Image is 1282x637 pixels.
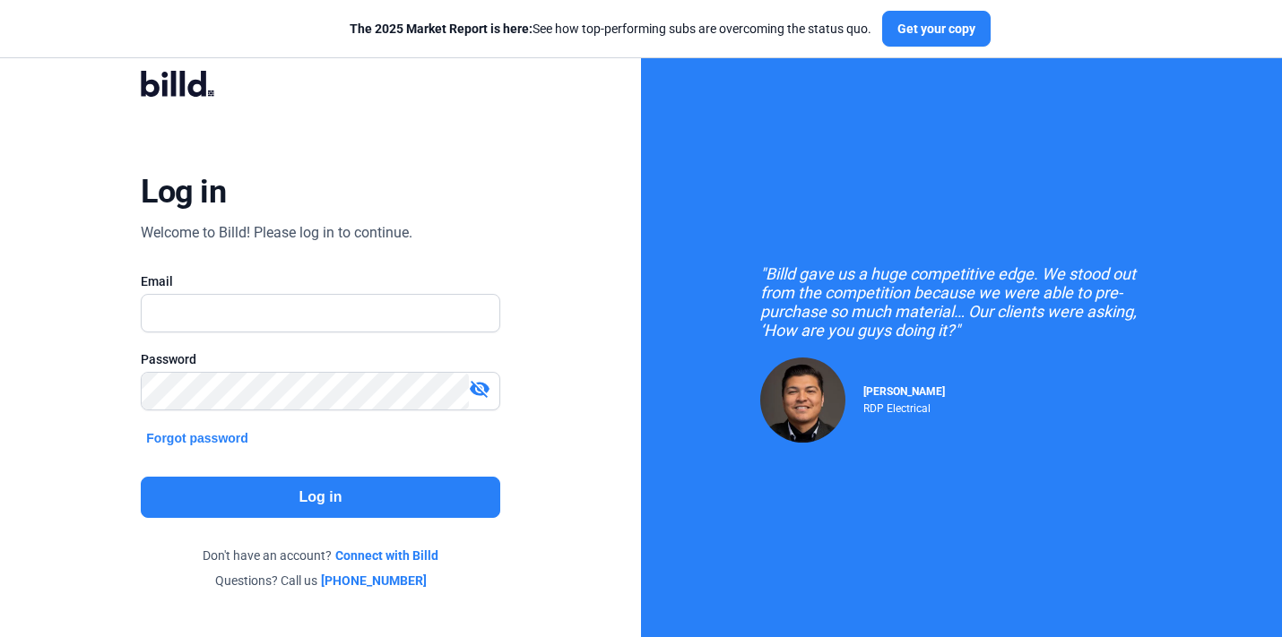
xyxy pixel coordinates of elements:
div: Questions? Call us [141,572,499,590]
button: Log in [141,477,499,518]
span: The 2025 Market Report is here: [350,22,533,36]
div: Log in [141,172,226,211]
div: Welcome to Billd! Please log in to continue. [141,222,412,244]
div: "Billd gave us a huge competitive edge. We stood out from the competition because we were able to... [760,264,1164,340]
div: Don't have an account? [141,547,499,564]
div: RDP Electrical [863,398,945,415]
div: See how top-performing subs are overcoming the status quo. [350,20,871,38]
img: Raul Pacheco [760,357,845,443]
div: Password [141,350,499,368]
a: Connect with Billd [335,547,438,564]
a: [PHONE_NUMBER] [321,572,427,590]
div: Email [141,272,499,290]
mat-icon: visibility_off [469,378,490,400]
button: Forgot password [141,428,254,448]
button: Get your copy [882,11,991,47]
span: [PERSON_NAME] [863,385,945,398]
